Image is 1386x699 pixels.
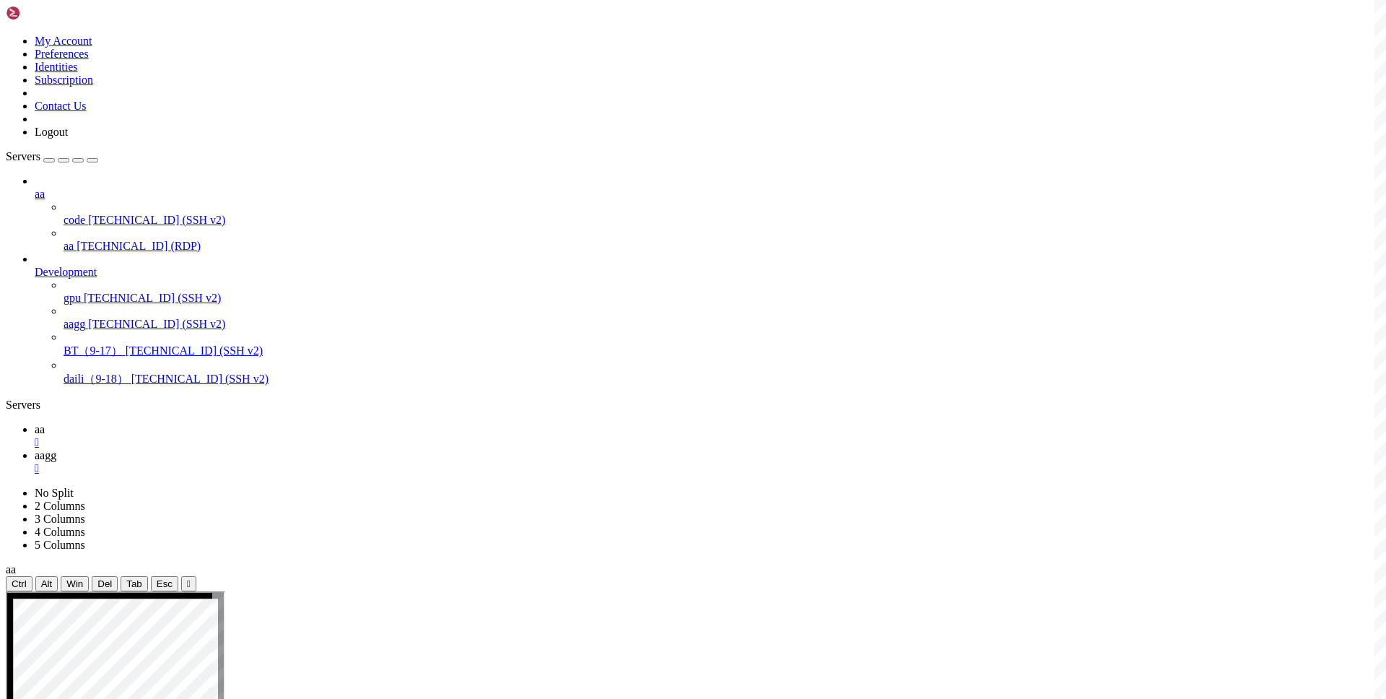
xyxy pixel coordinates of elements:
[35,423,1380,449] a: aa
[64,344,1380,359] a: BT（9-17） [TECHNICAL_ID] (SSH v2)
[151,576,178,591] button: Esc
[126,578,142,589] span: Tab
[35,266,97,278] span: Development
[64,372,1380,387] a: daili（9-18） [TECHNICAL_ID] (SSH v2)
[66,578,83,589] span: Win
[61,576,89,591] button: Win
[131,373,269,385] span: [TECHNICAL_ID] (SSH v2)
[97,578,112,589] span: Del
[187,578,191,589] div: 
[64,318,85,330] span: aagg
[64,331,1380,359] li: BT（9-17） [TECHNICAL_ID] (SSH v2)
[35,462,1380,475] a: 
[64,373,128,385] span: daili（9-18）
[35,487,74,499] a: No Split
[64,227,1380,253] li: aa [TECHNICAL_ID] (RDP)
[35,436,1380,449] a: 
[126,344,263,357] span: [TECHNICAL_ID] (SSH v2)
[35,188,1380,201] a: aa
[35,266,1380,279] a: Development
[6,18,12,30] div: (0, 1)
[6,6,89,20] img: Shellngn
[64,240,1380,253] a: aa [TECHNICAL_ID] (RDP)
[35,61,78,73] a: Identities
[121,576,148,591] button: Tab
[12,578,27,589] span: Ctrl
[35,74,93,86] a: Subscription
[35,100,87,112] a: Contact Us
[77,240,201,252] span: [TECHNICAL_ID] (RDP)
[35,48,89,60] a: Preferences
[35,423,45,435] span: aa
[64,279,1380,305] li: gpu [TECHNICAL_ID] (SSH v2)
[64,305,1380,331] li: aagg [TECHNICAL_ID] (SSH v2)
[35,449,56,461] span: aagg
[64,214,1380,227] a: code [TECHNICAL_ID] (SSH v2)
[6,6,1197,18] x-row: Connecting [TECHNICAL_ID]...
[88,214,225,226] span: [TECHNICAL_ID] (SSH v2)
[88,318,225,330] span: [TECHNICAL_ID] (SSH v2)
[64,240,74,252] span: aa
[35,576,58,591] button: Alt
[6,563,16,576] span: aa
[35,253,1380,387] li: Development
[35,175,1380,253] li: aa
[84,292,221,304] span: [TECHNICAL_ID] (SSH v2)
[35,126,68,138] a: Logout
[6,576,32,591] button: Ctrl
[64,214,85,226] span: code
[41,578,53,589] span: Alt
[35,513,85,525] a: 3 Columns
[6,150,40,162] span: Servers
[64,359,1380,387] li: daili（9-18） [TECHNICAL_ID] (SSH v2)
[64,292,81,304] span: gpu
[64,344,123,357] span: BT（9-17）
[6,399,1380,412] div: Servers
[35,526,85,538] a: 4 Columns
[35,35,92,47] a: My Account
[157,578,173,589] span: Esc
[181,576,196,591] button: 
[35,449,1380,475] a: aagg
[6,150,98,162] a: Servers
[64,292,1380,305] a: gpu [TECHNICAL_ID] (SSH v2)
[64,318,1380,331] a: aagg [TECHNICAL_ID] (SSH v2)
[64,201,1380,227] li: code [TECHNICAL_ID] (SSH v2)
[92,576,118,591] button: Del
[35,500,85,512] a: 2 Columns
[35,539,85,551] a: 5 Columns
[35,188,45,200] span: aa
